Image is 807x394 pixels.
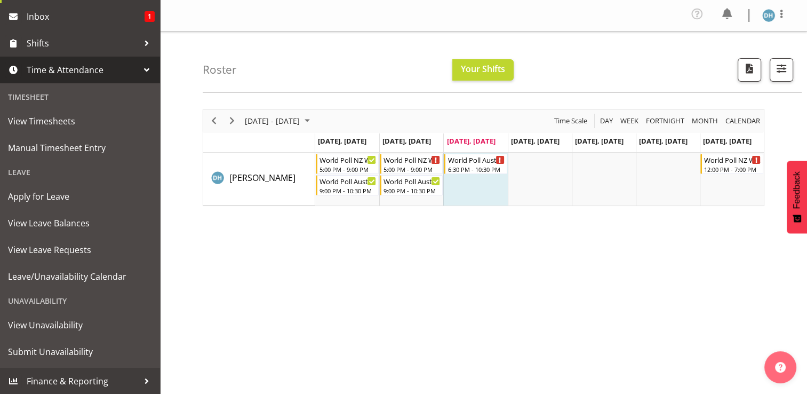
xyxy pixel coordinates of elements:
div: 5:00 PM - 9:00 PM [383,165,440,174]
a: Manual Timesheet Entry [3,135,157,161]
div: World Poll Aust Late 9p~10:30p [319,176,376,186]
a: Apply for Leave [3,183,157,210]
div: World Poll NZ Weekdays [319,154,376,165]
span: Week [619,114,640,128]
div: Deborah Hull-Brown"s event - World Poll Aust Late 9p~10:30p Begin From Tuesday, August 26, 2025 a... [380,175,443,195]
div: World Poll Aust W2 6:30pm~10:30pm [448,154,504,165]
div: Deborah Hull-Brown"s event - World Poll Aust W2 6:30pm~10:30pm Begin From Wednesday, August 27, 2... [444,154,507,174]
span: View Leave Requests [8,242,152,258]
a: View Unavailability [3,312,157,338]
span: Day [599,114,614,128]
span: [DATE], [DATE] [703,136,752,146]
span: Manual Timesheet Entry [8,140,152,156]
span: Inbox [27,9,145,25]
span: Month [691,114,719,128]
span: Leave/Unavailability Calendar [8,269,152,285]
div: 6:30 PM - 10:30 PM [448,165,504,174]
img: help-xxl-2.png [775,362,786,373]
span: Fortnight [645,114,685,128]
div: Leave [3,161,157,183]
button: Feedback - Show survey [787,161,807,233]
a: [PERSON_NAME] [229,171,295,184]
span: [DATE] - [DATE] [244,114,301,128]
a: View Leave Balances [3,210,157,237]
button: Download a PDF of the roster according to the set date range. [738,58,761,82]
div: 9:00 PM - 10:30 PM [383,186,440,195]
span: Your Shifts [461,63,505,75]
button: Timeline Week [619,114,641,128]
div: World Poll NZ Weekdays [383,154,440,165]
a: Leave/Unavailability Calendar [3,263,157,290]
div: World Poll NZ Weekends [704,154,761,165]
button: Filter Shifts [770,58,793,82]
span: Time Scale [553,114,588,128]
button: Fortnight [644,114,686,128]
span: [DATE], [DATE] [382,136,431,146]
a: View Leave Requests [3,237,157,263]
span: Apply for Leave [8,188,152,204]
span: [DATE], [DATE] [639,136,688,146]
button: Month [724,114,762,128]
button: Next [225,114,239,128]
span: Submit Unavailability [8,344,152,360]
div: Deborah Hull-Brown"s event - World Poll NZ Weekdays Begin From Tuesday, August 26, 2025 at 5:00:0... [380,154,443,174]
span: View Leave Balances [8,215,152,231]
div: Deborah Hull-Brown"s event - World Poll NZ Weekends Begin From Sunday, August 31, 2025 at 12:00:0... [700,154,763,174]
button: Time Scale [553,114,589,128]
button: August 25 - 31, 2025 [243,114,315,128]
button: Your Shifts [452,59,514,81]
span: Finance & Reporting [27,373,139,389]
span: View Unavailability [8,317,152,333]
table: Timeline Week of August 27, 2025 [315,153,764,206]
div: Previous [205,109,223,132]
div: Unavailability [3,290,157,312]
span: Feedback [792,171,802,209]
a: View Timesheets [3,108,157,135]
span: [DATE], [DATE] [575,136,624,146]
span: [DATE], [DATE] [446,136,495,146]
img: deborah-hull-brown2052.jpg [762,9,775,22]
div: Deborah Hull-Brown"s event - World Poll NZ Weekdays Begin From Monday, August 25, 2025 at 5:00:00... [316,154,379,174]
span: View Timesheets [8,113,152,129]
div: World Poll Aust Late 9p~10:30p [383,176,440,186]
div: 9:00 PM - 10:30 PM [319,186,376,195]
div: 12:00 PM - 7:00 PM [704,165,761,174]
span: Time & Attendance [27,62,139,78]
div: 5:00 PM - 9:00 PM [319,165,376,174]
div: Timeline Week of August 27, 2025 [203,109,764,206]
span: 1 [145,11,155,22]
h4: Roster [203,64,237,76]
span: [PERSON_NAME] [229,172,295,184]
span: Shifts [27,35,139,51]
div: Next [223,109,241,132]
td: Deborah Hull-Brown resource [203,153,315,206]
span: calendar [724,114,761,128]
span: [DATE], [DATE] [318,136,366,146]
button: Timeline Month [690,114,720,128]
div: Deborah Hull-Brown"s event - World Poll Aust Late 9p~10:30p Begin From Monday, August 25, 2025 at... [316,175,379,195]
button: Timeline Day [598,114,615,128]
button: Previous [207,114,221,128]
div: Timesheet [3,86,157,108]
span: [DATE], [DATE] [511,136,560,146]
a: Submit Unavailability [3,338,157,365]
